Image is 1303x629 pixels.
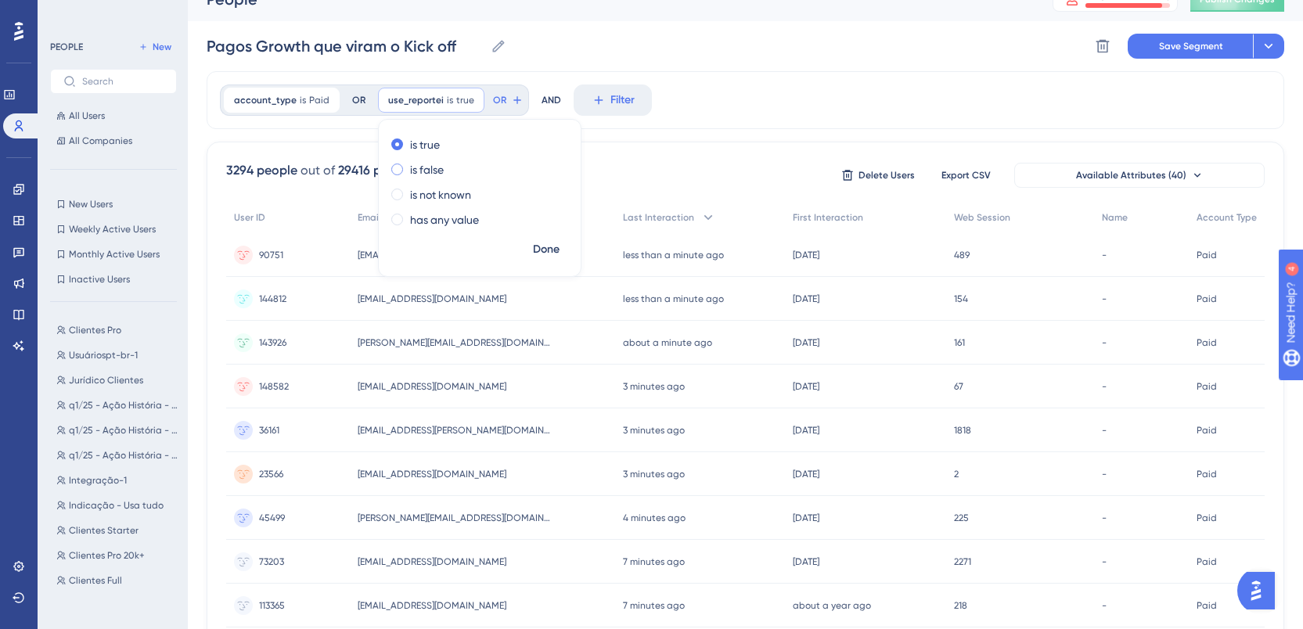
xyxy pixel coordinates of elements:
div: PEOPLE [50,41,83,53]
span: - [1102,380,1107,393]
span: Paid [1197,555,1217,568]
span: - [1102,293,1107,305]
div: AND [542,84,561,116]
span: - [1102,599,1107,612]
input: Search [82,76,164,87]
span: OR [493,94,506,106]
time: about a minute ago [623,337,712,348]
span: - [1102,249,1107,261]
div: 3294 people [226,161,297,180]
button: New Users [50,195,177,214]
span: 2 [954,468,959,480]
div: OR [352,94,365,106]
time: about a year ago [793,600,871,611]
span: Clientes Full [69,574,122,587]
button: Done [524,235,568,264]
iframe: UserGuiding AI Assistant Launcher [1237,567,1284,614]
span: Paid [1197,380,1217,393]
span: New Users [69,198,113,210]
span: [PERSON_NAME][EMAIL_ADDRESS][DOMAIN_NAME] [358,336,553,349]
span: MeetUp Saas [69,599,128,612]
label: is true [410,135,440,154]
button: Clientes Pro [50,321,186,340]
time: less than a minute ago [623,250,724,261]
button: Indicação - Usa tudo [50,496,186,515]
time: [DATE] [793,250,819,261]
span: Clientes Starter [69,524,139,537]
button: All Companies [50,131,177,150]
input: Segment Name [207,35,484,57]
span: [EMAIL_ADDRESS][DOMAIN_NAME] [358,380,506,393]
span: 2271 [954,555,971,568]
span: [EMAIL_ADDRESS][DOMAIN_NAME] [358,468,506,480]
span: Monthly Active Users [69,248,160,261]
span: q1/25 - Ação História - Assistente AI [69,399,180,412]
time: [DATE] [793,381,819,392]
span: 218 [954,599,967,612]
span: use_reportei [388,94,444,106]
div: 4 [109,8,113,20]
span: [EMAIL_ADDRESS][DOMAIN_NAME] [358,293,506,305]
span: 45499 [259,512,285,524]
button: Export CSV [927,163,1005,188]
time: 4 minutes ago [623,512,686,523]
span: 23566 [259,468,283,480]
div: 29416 people [338,161,414,180]
span: - [1102,468,1107,480]
span: - [1102,512,1107,524]
button: MeetUp Saas [50,596,186,615]
button: Filter [574,84,652,116]
span: 1818 [954,424,971,437]
button: Inactive Users [50,270,177,289]
span: Jurídico Clientes [69,374,143,386]
span: Available Attributes (40) [1076,169,1186,182]
button: OR [491,88,525,113]
span: [PERSON_NAME][EMAIL_ADDRESS][DOMAIN_NAME] [358,512,553,524]
button: Integração-1 [50,471,186,490]
span: Paid [1197,512,1217,524]
span: Paid [1197,599,1217,612]
span: First Interaction [793,211,863,224]
span: Account Type [1197,211,1257,224]
button: Monthly Active Users [50,245,177,264]
time: 3 minutes ago [623,425,685,436]
span: Save Segment [1159,40,1223,52]
span: Need Help? [37,4,98,23]
span: 90751 [259,249,283,261]
span: 148582 [259,380,289,393]
span: All Users [69,110,105,122]
span: 161 [954,336,965,349]
button: Weekly Active Users [50,220,177,239]
span: 144812 [259,293,286,305]
button: Jurídico Clientes [50,371,186,390]
time: [DATE] [793,469,819,480]
time: 7 minutes ago [623,600,685,611]
span: New [153,41,171,53]
span: [EMAIL_ADDRESS][PERSON_NAME][DOMAIN_NAME] [358,424,553,437]
button: Save Segment [1128,34,1253,59]
time: [DATE] [793,293,819,304]
span: Paid [1197,249,1217,261]
span: Paid [1197,336,1217,349]
button: New [133,38,177,56]
span: 36161 [259,424,279,437]
span: Delete Users [858,169,915,182]
time: [DATE] [793,556,819,567]
span: is [447,94,453,106]
span: 73203 [259,555,284,568]
span: [EMAIL_ADDRESS][DOMAIN_NAME] [358,599,506,612]
span: 489 [954,249,970,261]
span: Weekly Active Users [69,223,156,235]
span: - [1102,424,1107,437]
time: 3 minutes ago [623,381,685,392]
span: - [1102,555,1107,568]
span: 113365 [259,599,285,612]
span: 67 [954,380,963,393]
span: Name [1102,211,1128,224]
span: Inactive Users [69,273,130,286]
button: q1/25 - Ação História - Chamadas Inteligentes [50,421,186,440]
time: 3 minutes ago [623,469,685,480]
span: Done [533,240,560,259]
button: Available Attributes (40) [1014,163,1265,188]
span: - [1102,336,1107,349]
